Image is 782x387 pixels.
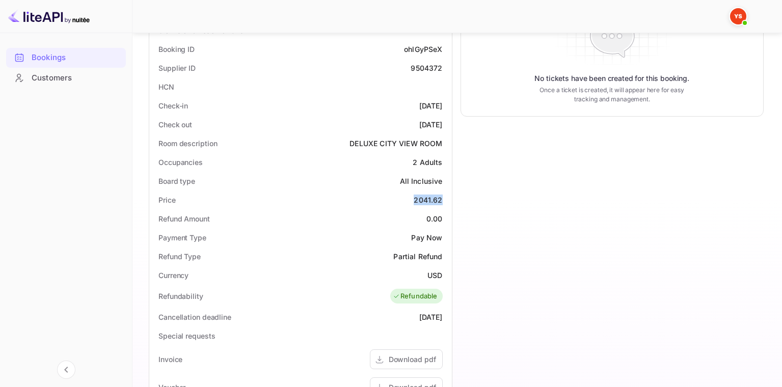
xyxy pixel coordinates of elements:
button: Collapse navigation [57,361,75,379]
div: Bookings [6,48,126,68]
img: LiteAPI logo [8,8,90,24]
div: USD [427,270,442,281]
div: Special requests [158,330,215,341]
div: Bookings [32,52,121,64]
div: Price [158,195,176,205]
div: Invoice [158,354,182,365]
div: Check-in [158,100,188,111]
div: Refundability [158,291,203,301]
div: Booking ID [158,44,195,54]
div: All Inclusive [400,176,443,186]
div: Payment Type [158,232,206,243]
div: [DATE] [419,100,443,111]
div: Refundable [393,291,438,301]
div: DELUXE CITY VIEW ROOM [349,138,442,149]
a: Bookings [6,48,126,67]
div: Customers [32,72,121,84]
img: Yandex Support [730,8,746,24]
div: Check out [158,119,192,130]
div: Refund Type [158,251,201,262]
div: 2041.62 [414,195,442,205]
div: Partial Refund [393,251,442,262]
div: ohlGyPSeX [404,44,442,54]
div: 2 Adults [413,157,442,168]
div: Board type [158,176,195,186]
div: Cancellation deadline [158,312,231,322]
div: 9504372 [411,63,442,73]
div: Room description [158,138,217,149]
div: Pay Now [411,232,442,243]
div: [DATE] [419,312,443,322]
p: Once a ticket is created, it will appear here for easy tracking and management. [531,86,693,104]
div: Occupancies [158,157,203,168]
div: Supplier ID [158,63,196,73]
p: No tickets have been created for this booking. [534,73,689,84]
div: Download pdf [389,354,436,365]
a: Customers [6,68,126,87]
div: HCN [158,81,174,92]
div: 0.00 [426,213,443,224]
div: [DATE] [419,119,443,130]
div: Currency [158,270,188,281]
div: Customers [6,68,126,88]
div: Refund Amount [158,213,210,224]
